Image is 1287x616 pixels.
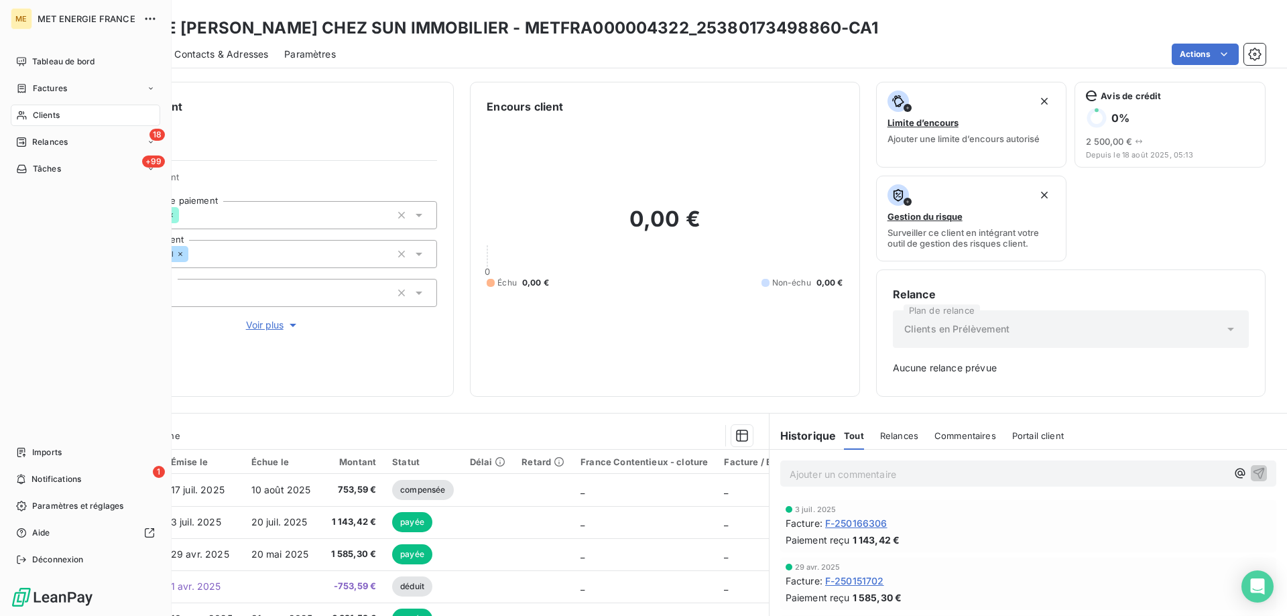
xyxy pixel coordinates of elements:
[580,484,585,495] span: _
[887,133,1040,144] span: Ajouter une limite d’encours autorisé
[786,533,850,547] span: Paiement reçu
[485,266,490,277] span: 0
[118,16,879,40] h3: SDC LE [PERSON_NAME] CHEZ SUN IMMOBILIER - METFRA000004322_25380173498860-CA1
[724,548,728,560] span: _
[795,563,841,571] span: 29 avr. 2025
[81,99,437,115] h6: Informations client
[887,117,959,128] span: Limite d’encours
[825,516,887,530] span: F-250166306
[32,473,81,485] span: Notifications
[251,484,311,495] span: 10 août 2025
[1086,136,1132,147] span: 2 500,00 €
[171,484,225,495] span: 17 juil. 2025
[1241,570,1274,603] div: Open Intercom Messenger
[330,483,377,497] span: 753,59 €
[392,512,432,532] span: payée
[142,156,165,168] span: +99
[487,206,843,246] h2: 0,00 €
[887,211,963,222] span: Gestion du risque
[1012,430,1064,441] span: Portail client
[876,176,1067,261] button: Gestion du risqueSurveiller ce client en intégrant votre outil de gestion des risques client.
[251,456,314,467] div: Échue le
[392,456,453,467] div: Statut
[770,428,837,444] h6: Historique
[893,286,1249,302] h6: Relance
[1111,111,1129,125] h6: 0 %
[392,576,432,597] span: déduit
[171,580,221,592] span: 1 avr. 2025
[786,516,822,530] span: Facture :
[470,456,506,467] div: Délai
[108,318,437,332] button: Voir plus
[580,516,585,528] span: _
[487,99,563,115] h6: Encours client
[153,466,165,478] span: 1
[880,430,918,441] span: Relances
[853,591,902,605] span: 1 585,30 €
[174,48,268,61] span: Contacts & Adresses
[330,515,377,529] span: 1 143,42 €
[171,548,229,560] span: 29 avr. 2025
[284,48,336,61] span: Paramètres
[853,533,900,547] span: 1 143,42 €
[1172,44,1239,65] button: Actions
[251,548,309,560] span: 20 mai 2025
[32,136,68,148] span: Relances
[171,456,235,467] div: Émise le
[392,544,432,564] span: payée
[33,109,60,121] span: Clients
[149,129,165,141] span: 18
[772,277,811,289] span: Non-échu
[904,322,1009,336] span: Clients en Prélèvement
[724,580,728,592] span: _
[33,82,67,95] span: Factures
[580,580,585,592] span: _
[330,548,377,561] span: 1 585,30 €
[522,456,564,467] div: Retard
[171,516,221,528] span: 3 juil. 2025
[330,456,377,467] div: Montant
[795,505,837,513] span: 3 juil. 2025
[11,8,32,29] div: ME
[32,56,95,68] span: Tableau de bord
[934,430,996,441] span: Commentaires
[844,430,864,441] span: Tout
[724,484,728,495] span: _
[33,163,61,175] span: Tâches
[497,277,517,289] span: Échu
[893,361,1249,375] span: Aucune relance prévue
[1101,90,1161,101] span: Avis de crédit
[32,446,62,458] span: Imports
[724,456,816,467] div: Facture / Echéancier
[32,554,84,566] span: Déconnexion
[38,13,135,24] span: MET ENERGIE FRANCE
[11,522,160,544] a: Aide
[251,516,308,528] span: 20 juil. 2025
[522,277,549,289] span: 0,00 €
[392,480,453,500] span: compensée
[246,318,300,332] span: Voir plus
[887,227,1056,249] span: Surveiller ce client en intégrant votre outil de gestion des risques client.
[580,548,585,560] span: _
[876,82,1067,168] button: Limite d’encoursAjouter une limite d’encours autorisé
[32,500,123,512] span: Paramètres et réglages
[825,574,884,588] span: F-250151702
[11,587,94,608] img: Logo LeanPay
[786,574,822,588] span: Facture :
[32,527,50,539] span: Aide
[1086,151,1254,159] span: Depuis le 18 août 2025, 05:13
[108,172,437,190] span: Propriétés Client
[580,456,708,467] div: France Contentieux - cloture
[179,209,190,221] input: Ajouter une valeur
[816,277,843,289] span: 0,00 €
[724,516,728,528] span: _
[188,248,199,260] input: Ajouter une valeur
[786,591,850,605] span: Paiement reçu
[330,580,377,593] span: -753,59 €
